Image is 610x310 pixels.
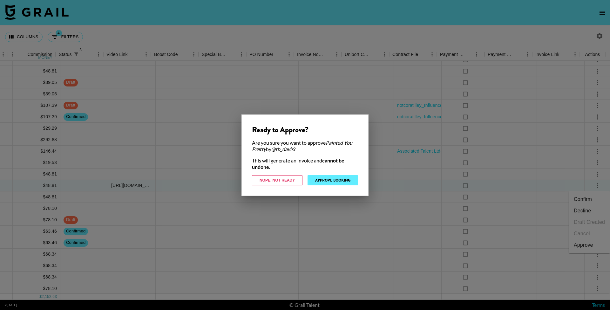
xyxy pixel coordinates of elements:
[308,175,358,185] button: Approve Booking
[252,157,358,170] div: This will generate an invoice and .
[271,146,294,152] em: @ tb_davis
[252,157,344,170] strong: cannot be undone
[252,140,358,152] div: Are you sure you want to approve by ?
[252,125,358,134] div: Ready to Approve?
[252,140,352,152] em: Painted You Pretty
[252,175,302,185] button: Nope, Not Ready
